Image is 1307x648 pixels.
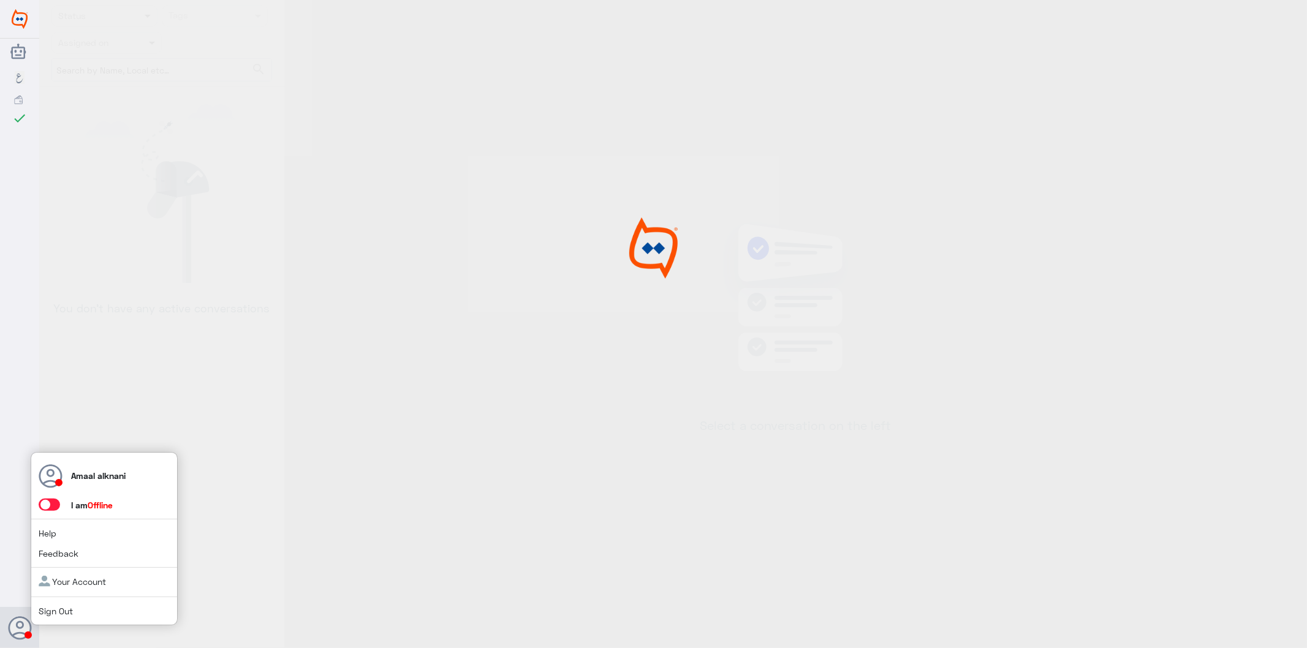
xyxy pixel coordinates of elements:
[71,469,126,482] p: Amaal alknani
[12,111,27,126] i: check
[603,214,704,282] img: logo.png
[39,576,106,587] a: Your Account
[39,606,73,616] a: Sign Out
[8,616,31,639] button: Avatar
[88,500,113,510] span: Offline
[12,9,28,29] img: Widebot Logo
[39,548,78,559] a: Feedback
[39,528,56,538] a: Help
[71,500,113,510] span: I am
